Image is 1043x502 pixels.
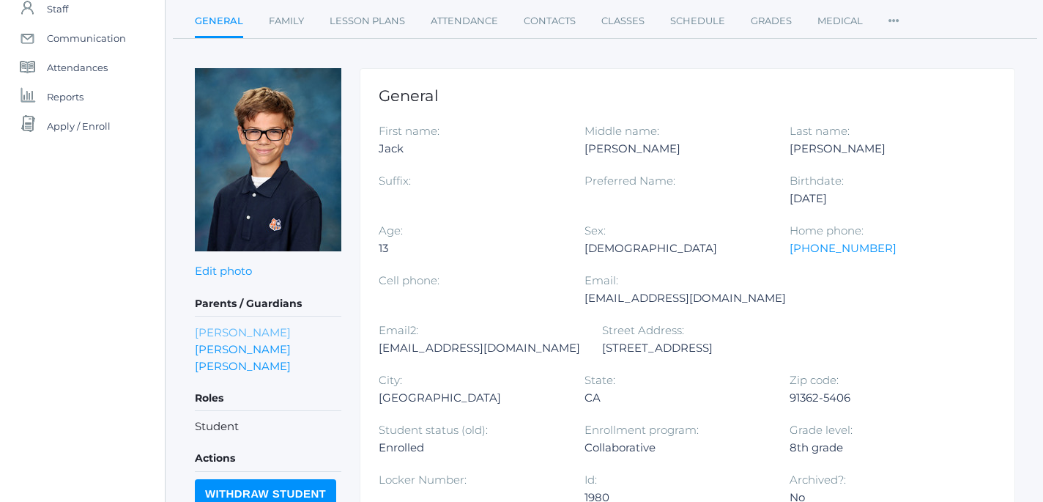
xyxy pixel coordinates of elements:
label: Middle name: [584,124,659,138]
div: [PERSON_NAME] [584,140,768,158]
a: Medical [817,7,863,36]
a: General [195,7,243,38]
a: Contacts [524,7,576,36]
div: 8th grade [790,439,973,457]
label: Cell phone: [379,273,439,287]
label: Birthdate: [790,174,844,188]
h1: General [379,87,996,104]
label: Home phone: [790,224,864,237]
a: [PERSON_NAME] [195,358,291,374]
div: Jack [379,140,563,158]
h5: Actions [195,446,341,471]
a: Lesson Plans [330,7,405,36]
label: Preferred Name: [584,174,675,188]
span: Apply / Enroll [47,111,111,141]
span: Attendances [47,53,108,82]
label: Age: [379,224,403,237]
a: Grades [751,7,792,36]
div: [EMAIL_ADDRESS][DOMAIN_NAME] [379,339,580,357]
label: Locker Number: [379,473,467,487]
img: Jack Bradley [195,68,341,251]
div: 13 [379,240,563,257]
label: Email2: [379,323,418,337]
li: Student [195,418,341,435]
label: Grade level: [790,423,853,437]
div: [EMAIL_ADDRESS][DOMAIN_NAME] [584,289,786,307]
span: Reports [47,82,83,111]
a: Edit photo [195,264,252,278]
a: Family [269,7,304,36]
label: City: [379,373,402,387]
label: Street Address: [602,323,684,337]
div: [DEMOGRAPHIC_DATA] [584,240,768,257]
label: Zip code: [790,373,839,387]
h5: Parents / Guardians [195,292,341,317]
label: Last name: [790,124,850,138]
span: Communication [47,23,126,53]
label: Student status (old): [379,423,488,437]
label: First name: [379,124,439,138]
a: [PERSON_NAME] [195,324,291,341]
div: [DATE] [790,190,973,207]
a: Schedule [670,7,725,36]
label: Suffix: [379,174,411,188]
div: [STREET_ADDRESS] [602,339,786,357]
label: Email: [584,273,618,287]
label: Enrollment program: [584,423,699,437]
h5: Roles [195,386,341,411]
a: [PHONE_NUMBER] [790,241,897,255]
div: Enrolled [379,439,563,457]
div: [GEOGRAPHIC_DATA] [379,389,563,407]
a: [PERSON_NAME] [195,341,291,358]
div: CA [584,389,768,407]
div: [PERSON_NAME] [790,140,973,158]
div: Collaborative [584,439,768,457]
div: 91362-5406 [790,389,973,407]
label: Id: [584,473,597,487]
label: Sex: [584,224,606,237]
label: State: [584,373,615,387]
label: Archived?: [790,473,846,487]
a: Classes [601,7,645,36]
a: Attendance [431,7,498,36]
